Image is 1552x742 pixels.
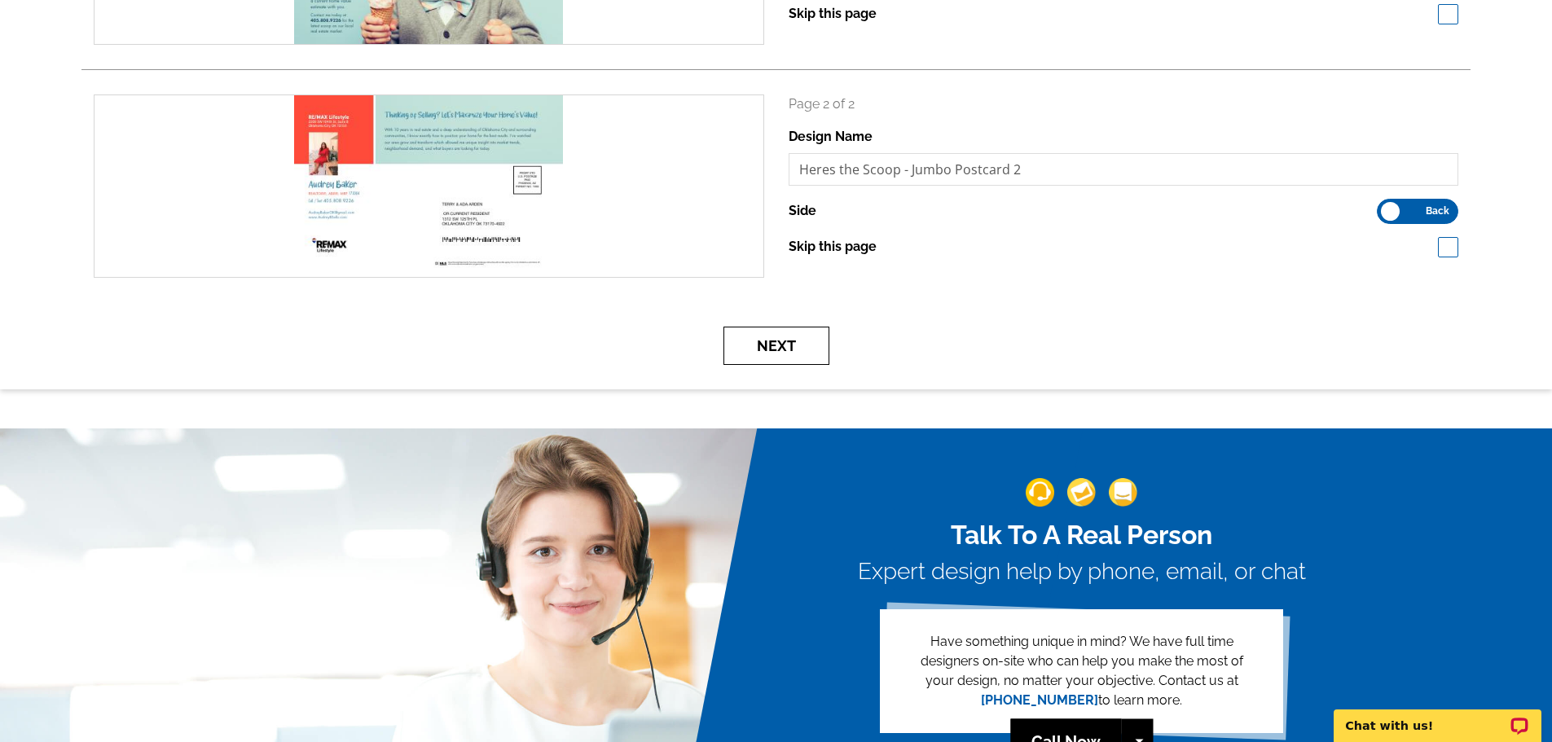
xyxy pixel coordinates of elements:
h2: Talk To A Real Person [858,520,1306,551]
label: Skip this page [789,4,877,24]
img: support-img-3_1.png [1109,478,1137,507]
span: Back [1426,207,1449,215]
label: Skip this page [789,237,877,257]
p: Have something unique in mind? We have full time designers on-site who can help you make the most... [906,632,1257,710]
img: support-img-1.png [1026,478,1054,507]
label: Side [789,201,816,221]
button: Next [723,327,829,365]
h3: Expert design help by phone, email, or chat [858,558,1306,586]
input: File Name [789,153,1459,186]
label: Design Name [789,127,873,147]
a: [PHONE_NUMBER] [981,692,1098,708]
img: support-img-2.png [1067,478,1096,507]
iframe: LiveChat chat widget [1323,691,1552,742]
p: Page 2 of 2 [789,94,1459,114]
